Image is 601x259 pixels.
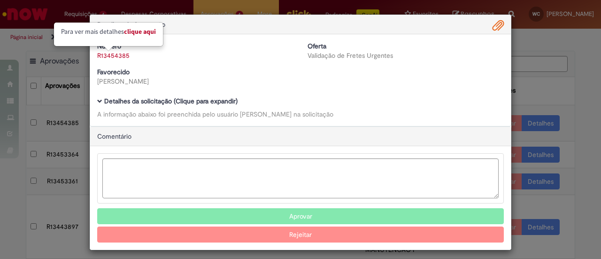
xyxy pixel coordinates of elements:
[97,20,165,29] span: Detalhes da Aprovação
[104,97,238,105] b: Detalhes da solicitação (Clique para expandir)
[97,51,130,60] a: R13454385
[97,208,504,224] button: Aprovar
[97,132,131,141] span: Comentário
[97,110,504,119] div: A informação abaixo foi preenchida pelo usuário [PERSON_NAME] na solicitação
[308,51,504,60] div: Validação de Fretes Urgentes
[97,98,504,105] h5: Detalhes da solicitação (Clique para expandir)
[97,77,293,86] div: [PERSON_NAME]
[308,42,326,50] b: Oferta
[97,68,130,76] b: Favorecido
[61,27,156,37] p: Para ver mais detalhes
[124,27,156,36] a: Clique aqui
[97,227,504,243] button: Rejeitar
